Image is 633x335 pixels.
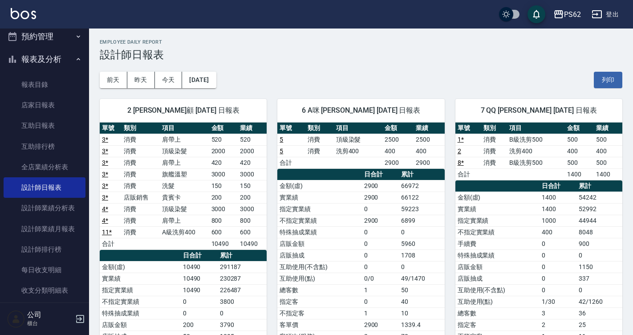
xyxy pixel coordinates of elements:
td: 420 [209,157,238,168]
td: 肩帶上 [160,134,209,145]
td: 實業績 [455,203,540,215]
td: 1400 [594,168,622,180]
td: 手續費 [455,238,540,249]
td: 1708 [399,249,445,261]
td: 店販抽成 [455,273,540,284]
td: 3790 [218,319,267,331]
td: 400 [594,145,622,157]
th: 單號 [100,123,122,134]
button: 昨天 [127,72,155,88]
td: B級洗剪500 [507,157,565,168]
td: 消費 [481,134,507,145]
span: 7 QQ [PERSON_NAME] [DATE] 日報表 [466,106,612,115]
td: 200 [238,192,267,203]
td: 600 [209,226,238,238]
td: 客單價 [277,319,361,331]
td: 互助使用(不含點) [277,261,361,273]
th: 日合計 [540,180,577,192]
td: 900 [576,238,622,249]
td: 0 [399,226,445,238]
td: 0 [540,238,577,249]
th: 金額 [209,123,238,134]
table: a dense table [277,123,444,169]
th: 金額 [382,123,414,134]
td: 不指定實業績 [455,226,540,238]
button: save [527,5,545,23]
td: 互助使用(不含點) [455,284,540,296]
td: 44944 [576,215,622,226]
table: a dense table [455,123,622,180]
td: 1/30 [540,296,577,307]
td: 0 [181,307,218,319]
td: 指定實業績 [455,215,540,226]
td: 0 [540,249,577,261]
td: 消費 [122,168,160,180]
td: 10490 [209,238,238,249]
td: 消費 [305,145,333,157]
td: 1150 [576,261,622,273]
td: B級洗剪500 [507,134,565,145]
td: 400 [565,145,593,157]
td: 42/1260 [576,296,622,307]
a: 2 [458,147,461,155]
td: A級洗剪400 [160,226,209,238]
td: 291187 [218,261,267,273]
td: 500 [594,157,622,168]
td: 1 [362,307,399,319]
td: 消費 [122,145,160,157]
td: 3000 [209,168,238,180]
a: 報表目錄 [4,74,85,95]
td: 800 [238,215,267,226]
td: 店販金額 [277,238,361,249]
td: 合計 [277,157,305,168]
a: 互助日報表 [4,115,85,136]
th: 金額 [565,123,593,134]
td: 2900 [382,157,414,168]
td: 10490 [181,284,218,296]
td: 洗髮 [160,180,209,192]
td: 旗艦溫塑 [160,168,209,180]
a: 互助排行榜 [4,136,85,157]
th: 類別 [305,123,333,134]
th: 累計 [399,169,445,180]
td: 520 [238,134,267,145]
td: 0 [576,284,622,296]
td: 2900 [362,192,399,203]
button: 報表及分析 [4,48,85,71]
td: 1000 [540,215,577,226]
td: 420 [238,157,267,168]
th: 業績 [594,123,622,134]
td: 40 [399,296,445,307]
td: 店販金額 [100,319,181,331]
td: 總客數 [455,307,540,319]
td: 0 [362,296,399,307]
td: 消費 [122,180,160,192]
td: 2 [540,319,577,331]
td: 0 [362,238,399,249]
img: Person [7,310,25,328]
th: 累計 [218,250,267,261]
td: 3000 [238,168,267,180]
th: 項目 [334,123,383,134]
td: 1400 [540,192,577,203]
span: 6 A咪 [PERSON_NAME] [DATE] 日報表 [288,106,434,115]
td: 消費 [481,145,507,157]
td: 54242 [576,192,622,203]
td: 2900 [414,157,445,168]
td: 400 [382,145,414,157]
td: 實業績 [100,273,181,284]
td: 0 [362,249,399,261]
td: 1400 [565,168,593,180]
a: 設計師日報表 [4,177,85,198]
td: 10490 [238,238,267,249]
td: 1400 [540,203,577,215]
th: 項目 [160,123,209,134]
td: 0 [362,203,399,215]
td: 指定實業績 [100,284,181,296]
td: 10 [399,307,445,319]
td: 200 [209,192,238,203]
td: 頂級染髮 [160,203,209,215]
td: 2500 [414,134,445,145]
td: 實業績 [277,192,361,203]
td: 230287 [218,273,267,284]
